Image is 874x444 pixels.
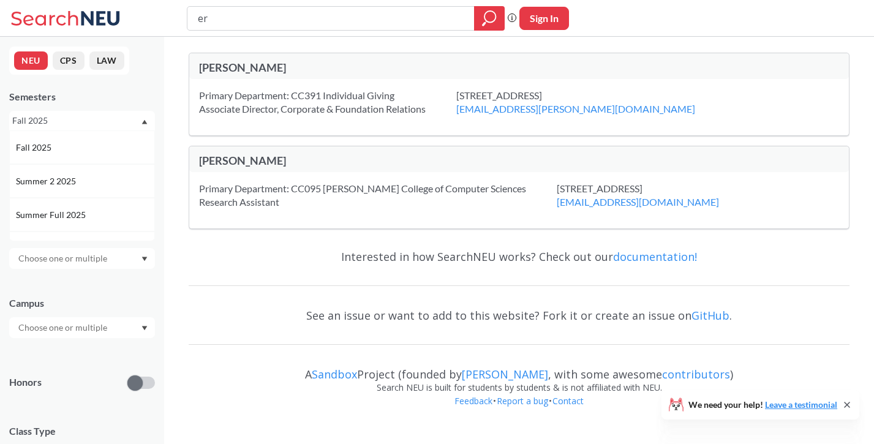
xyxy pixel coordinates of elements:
[613,249,697,264] a: documentation!
[312,367,357,382] a: Sandbox
[189,298,850,333] div: See an issue or want to add to this website? Fork it or create an issue on .
[189,381,850,394] div: Search NEU is built for students by students & is not affiliated with NEU.
[9,375,42,389] p: Honors
[662,367,730,382] a: contributors
[189,239,850,274] div: Interested in how SearchNEU works? Check out our
[16,175,78,188] span: Summer 2 2025
[9,317,155,338] div: Dropdown arrow
[482,10,497,27] svg: magnifying glass
[9,248,155,269] div: Dropdown arrow
[456,89,726,116] div: [STREET_ADDRESS]
[141,119,148,124] svg: Dropdown arrow
[454,395,493,407] a: Feedback
[197,8,465,29] input: Class, professor, course number, "phrase"
[189,394,850,426] div: • •
[765,399,837,410] a: Leave a testimonial
[462,367,548,382] a: [PERSON_NAME]
[199,154,519,167] div: [PERSON_NAME]
[199,89,456,116] div: Primary Department: CC391 Individual Giving Associate Director, Corporate & Foundation Relations
[519,7,569,30] button: Sign In
[16,208,88,222] span: Summer Full 2025
[141,257,148,262] svg: Dropdown arrow
[12,114,140,127] div: Fall 2025
[16,141,54,154] span: Fall 2025
[557,182,750,209] div: [STREET_ADDRESS]
[9,296,155,310] div: Campus
[14,51,48,70] button: NEU
[53,51,85,70] button: CPS
[9,111,155,130] div: Fall 2025Dropdown arrowFall 2025Summer 2 2025Summer Full 2025Summer 1 2025Spring 2025Fall 2024Sum...
[12,320,115,335] input: Choose one or multiple
[557,196,719,208] a: [EMAIL_ADDRESS][DOMAIN_NAME]
[189,356,850,381] div: A Project (founded by , with some awesome )
[691,308,729,323] a: GitHub
[474,6,505,31] div: magnifying glass
[496,395,549,407] a: Report a bug
[9,424,155,438] span: Class Type
[688,401,837,409] span: We need your help!
[12,251,115,266] input: Choose one or multiple
[141,326,148,331] svg: Dropdown arrow
[9,90,155,103] div: Semesters
[552,395,584,407] a: Contact
[199,61,519,74] div: [PERSON_NAME]
[199,182,557,209] div: Primary Department: CC095 [PERSON_NAME] College of Computer Sciences Research Assistant
[456,103,695,115] a: [EMAIL_ADDRESS][PERSON_NAME][DOMAIN_NAME]
[89,51,124,70] button: LAW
